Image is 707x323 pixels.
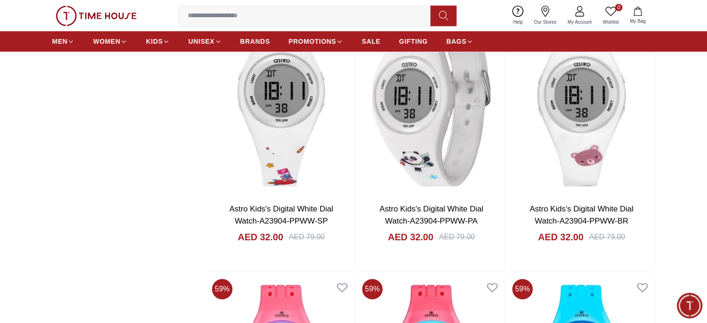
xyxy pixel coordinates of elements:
[93,37,120,46] span: WOMEN
[399,37,428,46] span: GIFTING
[101,150,179,166] div: Request a callback
[677,293,702,318] div: Chat Widget
[188,37,214,46] span: UNISEX
[28,8,44,24] img: Profile picture of Zoe
[615,4,622,11] span: 0
[71,171,179,188] div: Track your Shipment (Beta)
[89,110,119,121] span: Services
[208,4,354,196] img: Astro Kids's Digital White Dial Watch-A23904-PPWW-SP
[77,174,173,185] span: Track your Shipment (Beta)
[589,231,625,243] div: AED 79.00
[93,33,127,50] a: WOMEN
[358,4,504,196] img: Astro Kids's Digital White Dial Watch-A23904-PPWW-PA
[2,202,184,249] textarea: We are here to help you
[240,33,270,50] a: BRANDS
[124,90,148,96] span: 02:10 PM
[238,231,283,244] h4: AED 32.00
[188,33,221,50] a: UNISEX
[146,33,170,50] a: KIDS
[597,4,624,27] a: 0Wishlist
[446,37,466,46] span: BAGS
[529,4,562,27] a: Our Stores
[146,37,163,46] span: KIDS
[626,18,649,25] span: My Bag
[97,131,173,142] span: Nearest Store Locator
[399,33,428,50] a: GIFTING
[289,37,337,46] span: PROMOTIONS
[362,279,383,299] span: 59 %
[599,19,622,26] span: Wishlist
[52,37,67,46] span: MEN
[530,19,560,26] span: Our Stores
[22,107,79,124] div: New Enquiry
[624,5,651,26] button: My Bag
[362,37,380,46] span: SALE
[135,110,173,121] span: Exchanges
[16,63,142,94] span: Hello! I'm your Time House Watches Support Assistant. How can I assist you [DATE]?
[107,152,173,164] span: Request a callback
[509,19,527,26] span: Help
[508,4,529,27] a: Help
[388,231,433,244] h4: AED 32.00
[538,231,583,244] h4: AED 32.00
[512,279,533,299] span: 59 %
[439,231,475,243] div: AED 79.00
[83,107,125,124] div: Services
[129,107,179,124] div: Exchanges
[362,33,380,50] a: SALE
[240,37,270,46] span: BRANDS
[229,204,333,225] a: Astro Kids's Digital White Dial Watch-A23904-PPWW-SP
[28,110,73,121] span: New Enquiry
[289,33,344,50] a: PROMOTIONS
[289,231,324,243] div: AED 79.00
[212,279,232,299] span: 59 %
[564,19,595,26] span: My Account
[379,204,483,225] a: Astro Kids's Digital White Dial Watch-A23904-PPWW-PA
[509,4,654,196] img: Astro Kids's Digital White Dial Watch-A23904-PPWW-BR
[49,12,155,21] div: [PERSON_NAME]
[529,204,633,225] a: Astro Kids's Digital White Dial Watch-A23904-PPWW-BR
[446,33,473,50] a: BAGS
[56,6,137,26] img: ...
[91,128,179,145] div: Nearest Store Locator
[52,33,74,50] a: MEN
[9,46,184,55] div: [PERSON_NAME]
[7,7,26,26] em: Back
